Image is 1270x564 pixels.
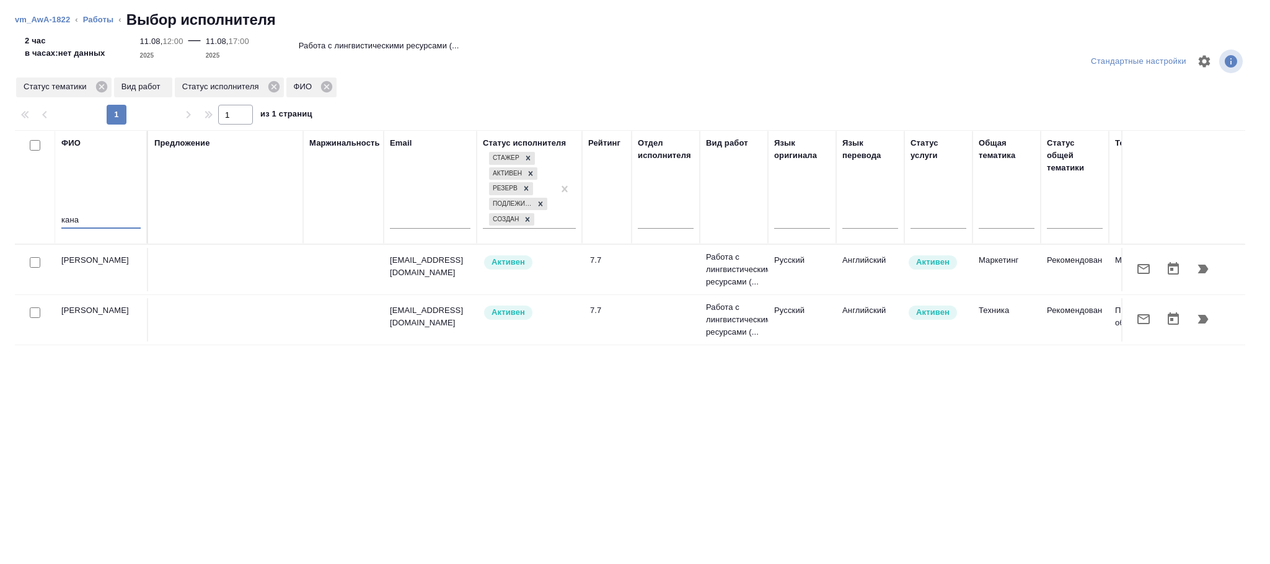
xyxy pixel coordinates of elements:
[15,10,1255,30] nav: breadcrumb
[140,37,163,46] p: 11.08,
[16,77,112,97] div: Статус тематики
[162,37,183,46] p: 12:00
[206,37,229,46] p: 11.08,
[972,298,1041,341] td: Техника
[1129,304,1158,334] button: Отправить предложение о работе
[483,137,566,149] div: Статус исполнителя
[979,137,1034,162] div: Общая тематика
[489,213,521,226] div: Создан
[61,137,81,149] div: ФИО
[706,251,762,288] p: Работа с лингвистическими ресурсами (...
[916,306,950,319] p: Активен
[182,81,263,93] p: Статус исполнителя
[286,77,337,97] div: ФИО
[1088,52,1189,71] div: split button
[768,248,836,291] td: Русский
[1188,254,1218,284] button: Продолжить
[30,307,40,318] input: Выбери исполнителей, чтобы отправить приглашение на работу
[118,14,121,26] li: ‹
[489,182,519,195] div: Резерв
[836,298,904,341] td: Английский
[1129,254,1158,284] button: Отправить предложение о работе
[638,137,694,162] div: Отдел исполнителя
[590,304,625,317] div: 7.7
[489,198,534,211] div: Подлежит внедрению
[260,107,312,125] span: из 1 страниц
[1041,248,1109,291] td: Рекомендован
[492,256,525,268] p: Активен
[154,137,210,149] div: Предложение
[483,304,576,321] div: Рядовой исполнитель: назначай с учетом рейтинга
[836,248,904,291] td: Английский
[489,152,521,165] div: Стажер
[488,166,539,182] div: Стажер, Активен, Резерв, Подлежит внедрению, Создан
[390,304,470,329] p: [EMAIL_ADDRESS][DOMAIN_NAME]
[1158,304,1188,334] button: Открыть календарь загрузки
[1115,137,1152,149] div: Тематика
[768,298,836,341] td: Русский
[55,298,148,341] td: [PERSON_NAME]
[488,212,536,227] div: Стажер, Активен, Резерв, Подлежит внедрению, Создан
[911,137,966,162] div: Статус услуги
[1219,50,1245,73] span: Посмотреть информацию
[75,14,77,26] li: ‹
[916,256,950,268] p: Активен
[1115,304,1196,329] p: Промышленное оборудование
[229,37,249,46] p: 17:00
[175,77,284,97] div: Статус исполнителя
[706,137,748,149] div: Вид работ
[1115,254,1196,267] p: Маркетинг
[390,254,470,279] p: [EMAIL_ADDRESS][DOMAIN_NAME]
[488,196,549,212] div: Стажер, Активен, Резерв, Подлежит внедрению, Создан
[24,81,91,93] p: Статус тематики
[588,137,620,149] div: Рейтинг
[1189,46,1219,76] span: Настроить таблицу
[842,137,898,162] div: Язык перевода
[30,257,40,268] input: Выбери исполнителей, чтобы отправить приглашение на работу
[294,81,317,93] p: ФИО
[299,40,459,52] p: Работа с лингвистическими ресурсами (...
[126,10,276,30] h2: Выбор исполнителя
[1047,137,1103,174] div: Статус общей тематики
[83,15,114,24] a: Работы
[121,81,165,93] p: Вид работ
[15,15,70,24] a: vm_AwA-1822
[489,167,524,180] div: Активен
[590,254,625,267] div: 7.7
[188,30,201,62] div: —
[774,137,830,162] div: Язык оригинала
[488,151,536,166] div: Стажер, Активен, Резерв, Подлежит внедрению, Создан
[390,137,412,149] div: Email
[1188,304,1218,334] button: Продолжить
[1158,254,1188,284] button: Открыть календарь загрузки
[1041,298,1109,341] td: Рекомендован
[25,35,105,47] p: 2 час
[972,248,1041,291] td: Маркетинг
[492,306,525,319] p: Активен
[55,248,148,291] td: [PERSON_NAME]
[309,137,380,149] div: Маржинальность
[706,301,762,338] p: Работа с лингвистическими ресурсами (...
